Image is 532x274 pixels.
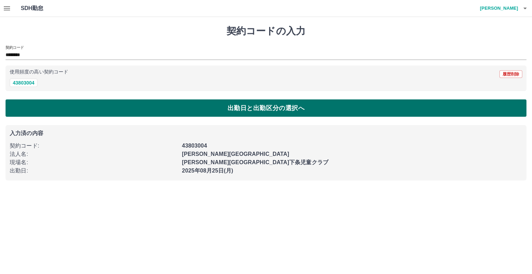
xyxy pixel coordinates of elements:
h2: 契約コード [6,45,24,50]
p: 使用頻度の高い契約コード [10,70,68,74]
b: [PERSON_NAME][GEOGRAPHIC_DATA] [182,151,289,157]
button: 43803004 [10,79,37,87]
b: 43803004 [182,143,207,149]
p: 入力済の内容 [10,131,522,136]
b: [PERSON_NAME][GEOGRAPHIC_DATA]下条児童クラブ [182,159,328,165]
button: 出勤日と出勤区分の選択へ [6,99,526,117]
p: 現場名 : [10,158,178,167]
p: 法人名 : [10,150,178,158]
b: 2025年08月25日(月) [182,168,233,174]
p: 出勤日 : [10,167,178,175]
h1: 契約コードの入力 [6,25,526,37]
button: 履歴削除 [499,70,522,78]
p: 契約コード : [10,142,178,150]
